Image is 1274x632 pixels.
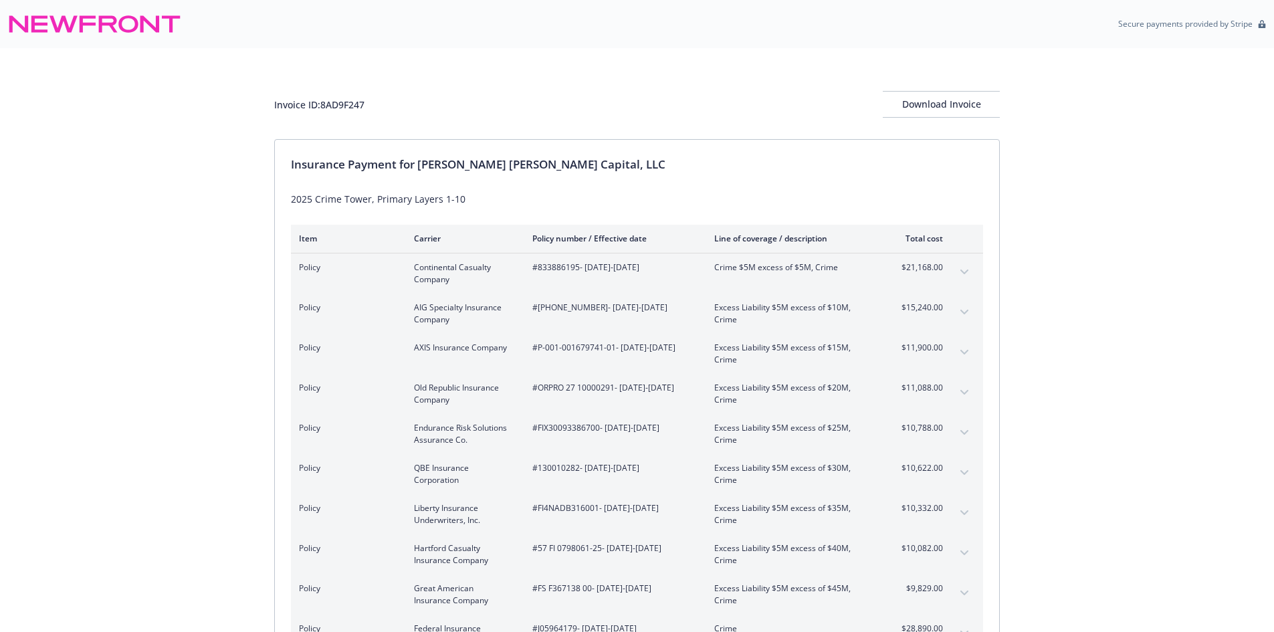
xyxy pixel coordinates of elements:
span: Endurance Risk Solutions Assurance Co. [414,422,511,446]
button: expand content [954,502,975,524]
span: Excess Liability $5M excess of $20M, Crime [714,382,871,406]
span: Policy [299,261,393,274]
span: Crime $5M excess of $5M, Crime [714,261,871,274]
span: Great American Insurance Company [414,583,511,607]
div: PolicyOld Republic Insurance Company#ORPRO 27 10000291- [DATE]-[DATE]Excess Liability $5M excess ... [291,374,983,414]
span: Old Republic Insurance Company [414,382,511,406]
span: QBE Insurance Corporation [414,462,511,486]
span: #FI4NADB316001 - [DATE]-[DATE] [532,502,693,514]
div: PolicyEndurance Risk Solutions Assurance Co.#FIX30093386700- [DATE]-[DATE]Excess Liability $5M ex... [291,414,983,454]
span: Excess Liability $5M excess of $45M, Crime [714,583,871,607]
span: #FS F367138 00 - [DATE]-[DATE] [532,583,693,595]
div: Item [299,233,393,244]
span: Excess Liability $5M excess of $25M, Crime [714,422,871,446]
span: $10,082.00 [893,542,943,554]
span: Excess Liability $5M excess of $35M, Crime [714,502,871,526]
span: Policy [299,382,393,394]
button: Download Invoice [883,91,1000,118]
div: PolicyHartford Casualty Insurance Company#57 FI 0798061-25- [DATE]-[DATE]Excess Liability $5M exc... [291,534,983,574]
button: expand content [954,542,975,564]
span: Excess Liability $5M excess of $15M, Crime [714,342,871,366]
span: Excess Liability $5M excess of $40M, Crime [714,542,871,566]
span: Policy [299,502,393,514]
span: Policy [299,462,393,474]
div: Policy number / Effective date [532,233,693,244]
span: $10,622.00 [893,462,943,474]
span: Hartford Casualty Insurance Company [414,542,511,566]
div: Total cost [893,233,943,244]
div: PolicyQBE Insurance Corporation#130010282- [DATE]-[DATE]Excess Liability $5M excess of $30M, Crim... [291,454,983,494]
span: $15,240.00 [893,302,943,314]
span: #FIX30093386700 - [DATE]-[DATE] [532,422,693,434]
span: #P-001-001679741-01 - [DATE]-[DATE] [532,342,693,354]
span: Excess Liability $5M excess of $10M, Crime [714,302,871,326]
div: Line of coverage / description [714,233,871,244]
button: expand content [954,462,975,484]
div: Carrier [414,233,511,244]
span: Liberty Insurance Underwriters, Inc. [414,502,511,526]
div: Download Invoice [883,92,1000,117]
span: #130010282 - [DATE]-[DATE] [532,462,693,474]
span: Excess Liability $5M excess of $30M, Crime [714,462,871,486]
div: PolicyAIG Specialty Insurance Company#[PHONE_NUMBER]- [DATE]-[DATE]Excess Liability $5M excess of... [291,294,983,334]
div: PolicyContinental Casualty Company#833886195- [DATE]-[DATE]Crime $5M excess of $5M, Crime$21,168.... [291,253,983,294]
div: PolicyLiberty Insurance Underwriters, Inc.#FI4NADB316001- [DATE]-[DATE]Excess Liability $5M exces... [291,494,983,534]
div: 2025 Crime Tower, Primary Layers 1-10 [291,192,983,206]
span: $11,088.00 [893,382,943,394]
button: expand content [954,261,975,283]
span: Policy [299,422,393,434]
div: PolicyGreat American Insurance Company#FS F367138 00- [DATE]-[DATE]Excess Liability $5M excess of... [291,574,983,615]
button: expand content [954,382,975,403]
span: Continental Casualty Company [414,261,511,286]
span: $10,788.00 [893,422,943,434]
span: $9,829.00 [893,583,943,595]
div: PolicyAXIS Insurance Company#P-001-001679741-01- [DATE]-[DATE]Excess Liability $5M excess of $15M... [291,334,983,374]
span: $11,900.00 [893,342,943,354]
span: AIG Specialty Insurance Company [414,302,511,326]
span: #57 FI 0798061-25 - [DATE]-[DATE] [532,542,693,554]
span: Policy [299,542,393,554]
span: Policy [299,583,393,595]
span: AXIS Insurance Company [414,342,511,354]
span: #833886195 - [DATE]-[DATE] [532,261,693,274]
div: Insurance Payment for [PERSON_NAME] [PERSON_NAME] Capital, LLC [291,156,983,173]
p: Secure payments provided by Stripe [1118,18,1253,29]
span: #ORPRO 27 10000291 - [DATE]-[DATE] [532,382,693,394]
span: $10,332.00 [893,502,943,514]
span: Policy [299,342,393,354]
button: expand content [954,583,975,604]
span: #[PHONE_NUMBER] - [DATE]-[DATE] [532,302,693,314]
button: expand content [954,422,975,443]
div: Invoice ID: 8AD9F247 [274,98,364,112]
span: Policy [299,302,393,314]
span: $21,168.00 [893,261,943,274]
button: expand content [954,302,975,323]
button: expand content [954,342,975,363]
